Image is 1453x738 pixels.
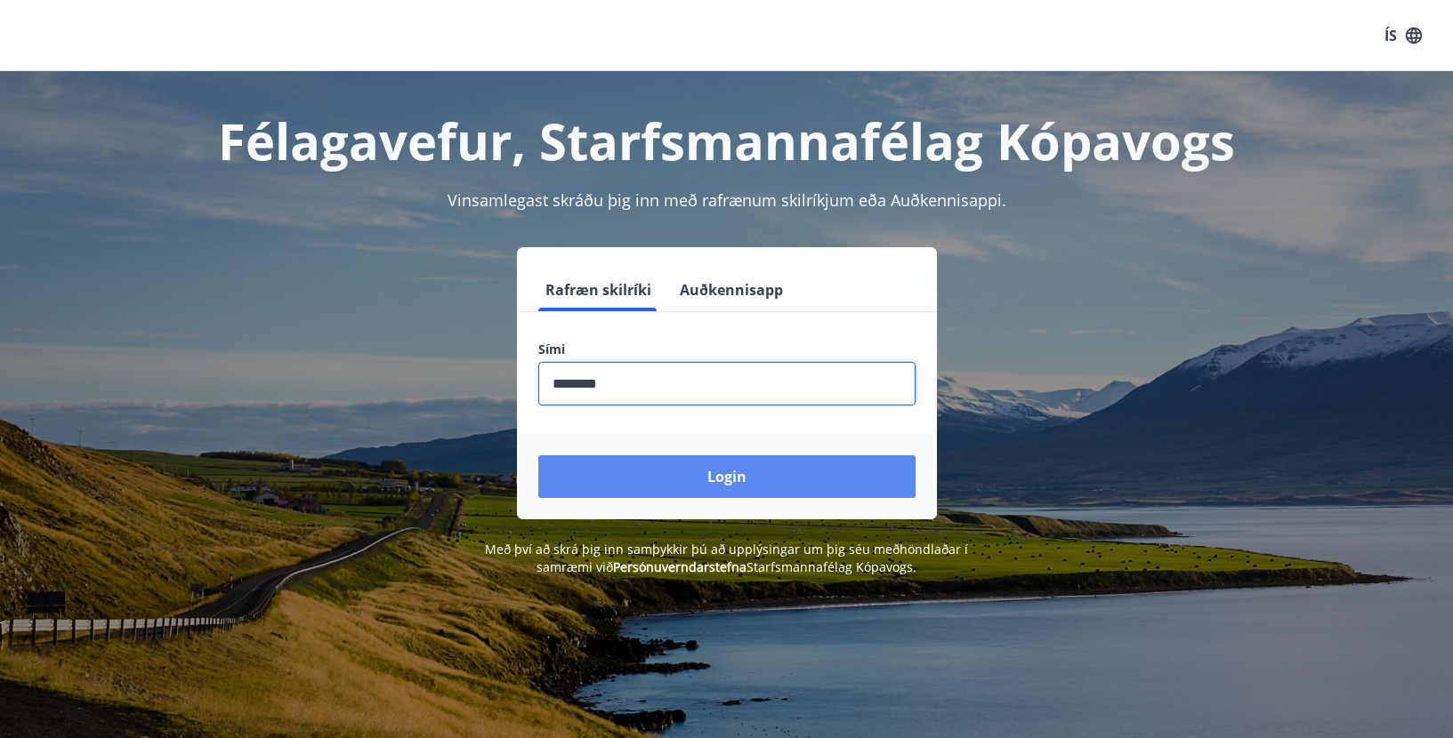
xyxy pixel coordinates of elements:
[538,455,916,498] button: Login
[108,107,1346,174] h1: Félagavefur, Starfsmannafélag Kópavogs
[485,541,968,575] span: Með því að skrá þig inn samþykkir þú að upplýsingar um þig séu meðhöndlaðar í samræmi við Starfsm...
[1375,20,1432,52] button: ÍS
[613,558,747,575] a: Persónuverndarstefna
[673,269,790,311] button: Auðkennisapp
[448,189,1006,211] span: Vinsamlegast skráðu þig inn með rafrænum skilríkjum eða Auðkennisappi.
[538,269,658,311] button: Rafræn skilríki
[538,341,916,358] label: Sími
